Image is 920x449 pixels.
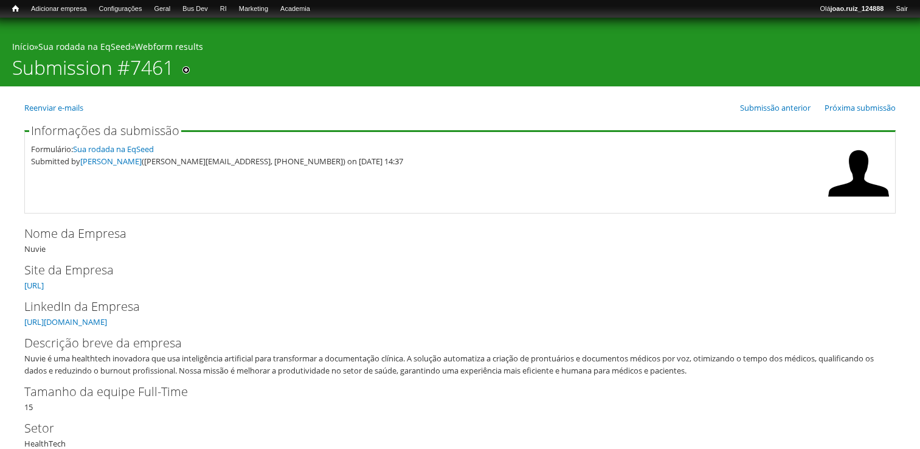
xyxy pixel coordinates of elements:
label: Descrição breve da empresa [24,334,876,352]
label: Tamanho da equipe Full-Time [24,383,876,401]
a: Marketing [233,3,274,15]
div: Formulário: [31,143,822,155]
div: Submitted by ([PERSON_NAME][EMAIL_ADDRESS], [PHONE_NUMBER]) on [DATE] 14:37 [31,155,822,167]
div: Nuvie é uma healthtech inovadora que usa inteligência artificial para transformar a documentação ... [24,352,888,377]
a: [URL] [24,280,44,291]
span: Início [12,4,19,13]
a: [PERSON_NAME] [80,156,142,167]
a: Sua rodada na EqSeed [73,144,154,155]
label: Nome da Empresa [24,224,876,243]
div: » » [12,41,908,56]
a: Reenviar e-mails [24,102,83,113]
a: Próxima submissão [825,102,896,113]
legend: Informações da submissão [29,125,181,137]
a: RI [214,3,233,15]
div: Nuvie [24,224,896,255]
img: Foto de Gustavo Landsberg [828,143,889,204]
a: Sair [890,3,914,15]
strong: joao.ruiz_124888 [831,5,884,12]
a: Academia [274,3,316,15]
a: Configurações [93,3,148,15]
div: 15 [24,383,896,413]
a: Webform results [135,41,203,52]
label: Site da Empresa [24,261,876,279]
a: Geral [148,3,176,15]
a: Adicionar empresa [25,3,93,15]
a: Submissão anterior [740,102,811,113]
h1: Submission #7461 [12,56,174,86]
label: Setor [24,419,876,437]
a: Início [6,3,25,15]
a: Ver perfil do usuário. [828,195,889,206]
a: Olájoao.ruiz_124888 [814,3,890,15]
a: Sua rodada na EqSeed [38,41,131,52]
label: LinkedIn da Empresa [24,298,876,316]
a: Bus Dev [176,3,214,15]
a: [URL][DOMAIN_NAME] [24,316,107,327]
a: Início [12,41,34,52]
